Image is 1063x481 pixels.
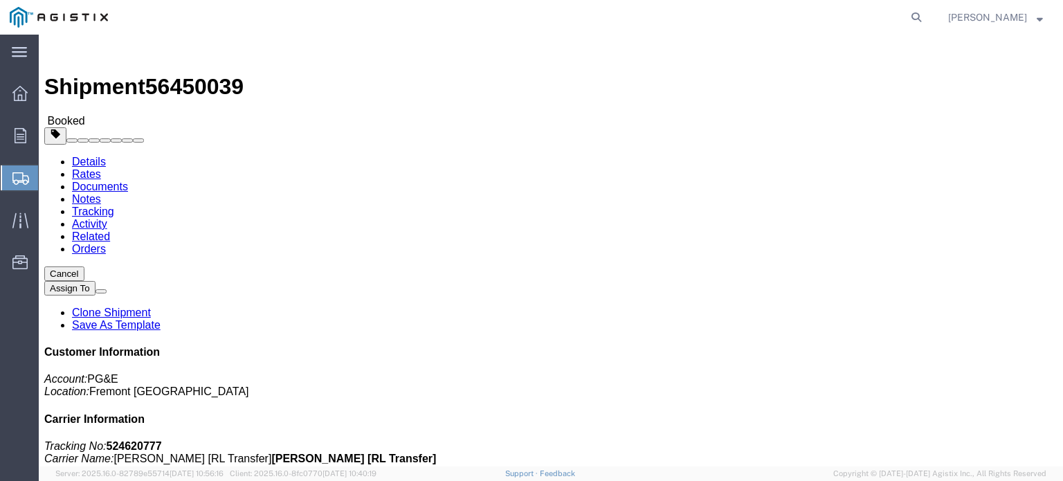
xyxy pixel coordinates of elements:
a: Support [505,469,540,478]
span: Client: 2025.16.0-8fc0770 [230,469,376,478]
span: [DATE] 10:56:16 [170,469,224,478]
span: [DATE] 10:40:19 [322,469,376,478]
button: [PERSON_NAME] [947,9,1044,26]
span: Copyright © [DATE]-[DATE] Agistix Inc., All Rights Reserved [833,468,1046,480]
a: Feedback [540,469,575,478]
img: logo [10,7,108,28]
iframe: FS Legacy Container [39,35,1063,466]
span: Gabby Haren [948,10,1027,25]
span: Server: 2025.16.0-82789e55714 [55,469,224,478]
